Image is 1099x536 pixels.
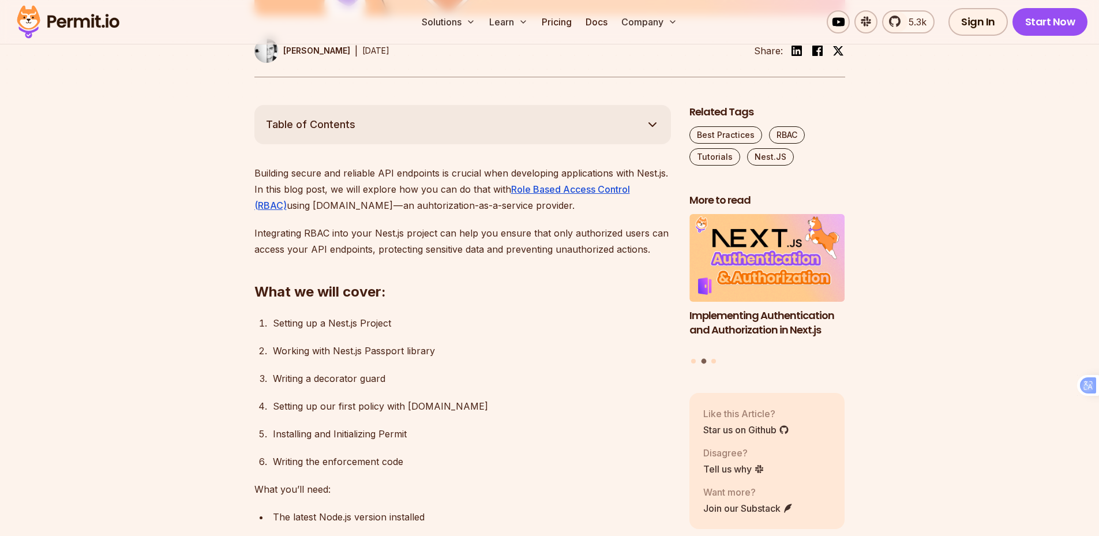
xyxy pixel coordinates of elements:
[769,126,805,144] a: RBAC
[581,10,612,33] a: Docs
[254,39,350,63] a: [PERSON_NAME]
[254,481,671,497] p: What you’ll need:
[703,501,793,515] a: Join our Substack
[537,10,576,33] a: Pricing
[254,165,671,213] p: Building secure and reliable API endpoints is crucial when developing applications with Nest.js. ...
[754,44,783,58] li: Share:
[689,214,845,351] li: 2 of 3
[1012,8,1088,36] a: Start Now
[747,148,794,166] a: Nest.JS
[273,426,671,442] div: Installing and Initializing Permit
[273,343,671,359] div: Working with Nest.js Passport library
[283,45,350,57] p: [PERSON_NAME]
[617,10,682,33] button: Company
[485,10,532,33] button: Learn
[273,398,671,414] div: Setting up our first policy with [DOMAIN_NAME]
[689,126,762,144] a: Best Practices
[703,485,793,499] p: Want more?
[273,315,671,331] div: Setting up a Nest.js Project
[711,359,716,363] button: Go to slide 3
[701,359,706,364] button: Go to slide 2
[703,446,764,460] p: Disagree?
[12,2,125,42] img: Permit logo
[254,39,279,63] img: Filip Grebowski
[902,15,927,29] span: 5.3k
[254,183,630,211] a: Role Based Access Control (RBAC)
[254,225,671,257] p: Integrating RBAC into your Nest.js project can help you ensure that only authorized users can acc...
[689,214,845,365] div: Posts
[273,453,671,470] div: Writing the enforcement code
[790,44,804,58] img: linkedin
[362,46,389,55] time: [DATE]
[273,509,671,525] div: ⁠The latest Node.js version installed
[689,309,845,338] h3: Implementing Authentication and Authorization in Next.js
[254,105,671,144] button: Table of Contents
[689,193,845,208] h2: More to read
[273,370,671,387] div: Writing a decorator guard
[882,10,935,33] a: 5.3k
[355,44,358,58] div: |
[689,148,740,166] a: Tutorials
[689,105,845,119] h2: Related Tags
[811,44,824,58] img: facebook
[691,359,696,363] button: Go to slide 1
[703,423,789,437] a: Star us on Github
[948,8,1008,36] a: Sign In
[689,214,845,302] img: Implementing Authentication and Authorization in Next.js
[832,45,844,57] img: twitter
[266,117,355,133] span: Table of Contents
[703,407,789,421] p: Like this Article?
[703,462,764,476] a: Tell us why
[417,10,480,33] button: Solutions
[254,237,671,301] h2: What we will cover:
